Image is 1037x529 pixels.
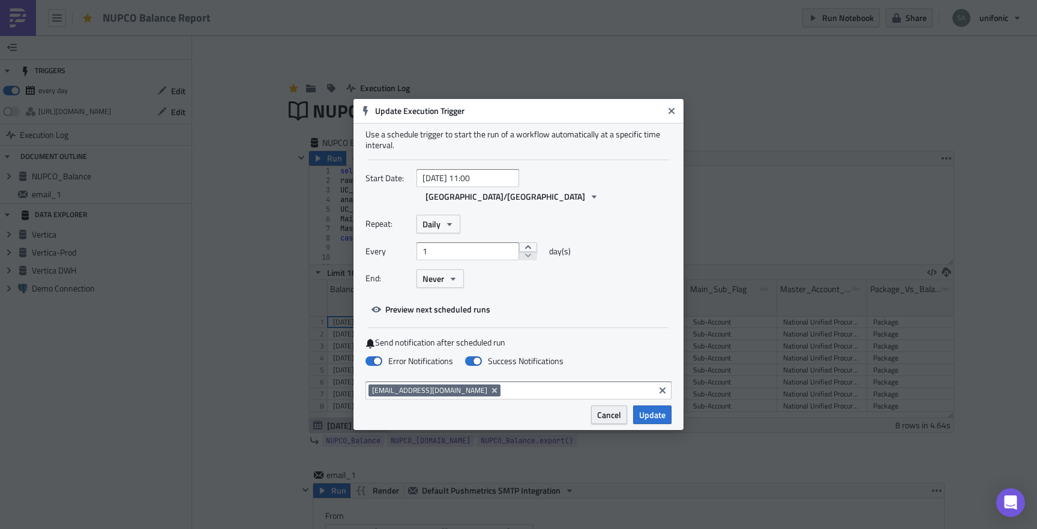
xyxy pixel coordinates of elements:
[465,356,564,366] label: Success Notifications
[416,269,464,288] button: Never
[633,405,672,424] button: Update
[519,251,537,261] button: decrement
[5,5,601,14] p: Dear Team
[372,386,487,395] span: [EMAIL_ADDRESS][DOMAIN_NAME]
[385,303,490,315] span: Preview next scheduled runs
[591,405,627,424] button: Cancel
[422,272,444,285] span: Never
[490,384,500,396] button: Remove Tag
[5,5,601,67] body: Rich Text Area. Press ALT-0 for help.
[365,169,410,187] label: Start Date:
[5,58,601,67] p: Unifonic Data Team
[416,169,519,187] input: YYYY-MM-DD HH:mm
[639,408,666,421] span: Update
[597,408,621,421] span: Cancel
[996,488,1025,517] div: Open Intercom Messenger
[655,383,670,398] button: Clear selected items
[365,129,672,151] div: Use a schedule trigger to start the run of a workflow automatically at a specific time interval.
[519,242,537,252] button: increment
[419,187,605,206] button: [GEOGRAPHIC_DATA]/[GEOGRAPHIC_DATA]
[365,337,672,348] label: Send notification after scheduled run
[365,215,410,233] label: Repeat:
[365,242,410,260] label: Every
[365,356,453,366] label: Error Notifications
[425,190,585,203] span: [GEOGRAPHIC_DATA]/[GEOGRAPHIC_DATA]
[375,106,663,116] h6: Update Execution Trigger
[422,218,440,230] span: Daily
[549,242,571,260] span: day(s)
[365,300,496,318] button: Preview next scheduled runs
[5,31,601,41] p: Please find the NUPCO Balance Report attached
[416,215,460,233] button: Daily
[663,102,681,120] button: Close
[365,269,410,287] label: End:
